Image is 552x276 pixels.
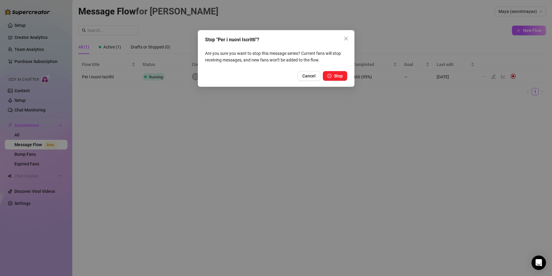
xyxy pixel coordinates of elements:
[344,36,348,41] span: close
[341,36,351,41] span: Close
[334,74,343,78] span: Stop
[205,36,347,43] div: Stop "Per i nuovi Iscritti"?
[532,256,546,270] div: Open Intercom Messenger
[323,71,347,81] button: Stop
[298,71,320,81] button: Cancel
[341,34,351,43] button: Close
[327,74,332,78] span: pause-circle
[205,50,347,63] p: Are you sure you want to stop this message series? Current fans will stop receiving messages, and...
[302,74,316,78] span: Cancel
